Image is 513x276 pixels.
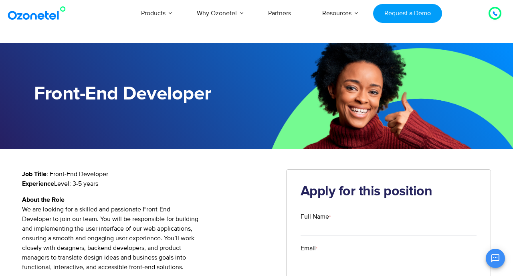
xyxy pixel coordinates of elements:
[22,195,274,272] p: We are looking for a skilled and passionate Front-End Developer to join our team. You will be res...
[301,212,477,221] label: Full Name
[22,169,274,189] p: : Front-End Developer Level: 3-5 years
[301,244,477,253] label: Email
[22,197,65,203] strong: About the Role
[22,181,54,187] strong: Experience
[373,4,442,23] a: Request a Demo
[34,83,256,105] h1: Front-End Developer
[486,249,505,268] button: Open chat
[22,171,46,177] strong: Job Title
[301,184,477,200] h2: Apply for this position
